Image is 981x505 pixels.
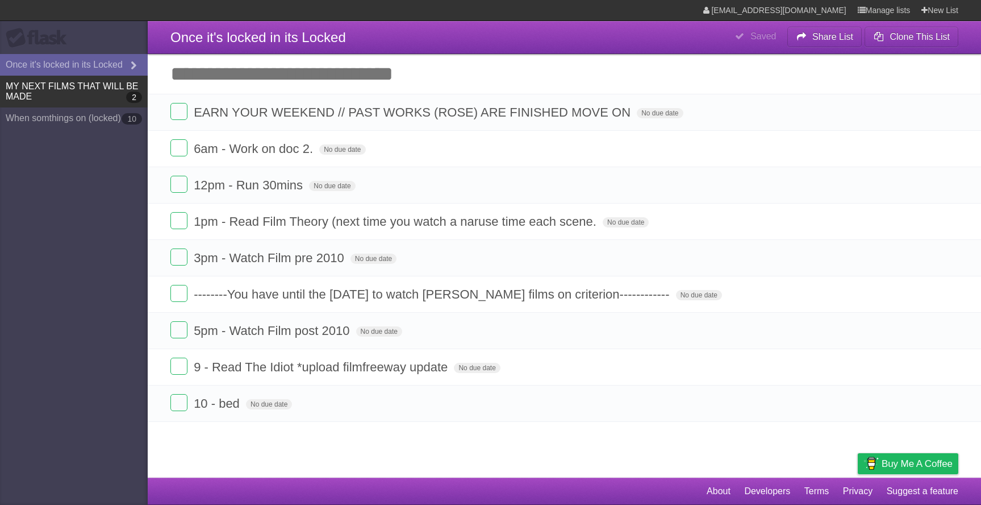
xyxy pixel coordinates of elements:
span: 6am - Work on doc 2. [194,142,316,156]
a: Terms [804,481,829,502]
span: 3pm - Watch Film pre 2010 [194,251,347,265]
span: No due date [603,217,649,227]
span: No due date [350,254,396,264]
span: No due date [637,108,683,118]
a: Privacy [843,481,873,502]
label: Done [170,139,187,156]
label: Done [170,176,187,193]
span: 5pm - Watch Film post 2010 [194,324,352,338]
a: Buy me a coffee [858,453,958,474]
span: Once it's locked in its Locked [170,30,346,45]
label: Done [170,249,187,266]
b: Clone This List [890,32,950,42]
span: No due date [309,181,355,191]
label: Done [170,394,187,411]
span: No due date [356,326,402,337]
label: Done [170,321,187,338]
b: 10 [122,113,142,125]
span: EARN YOUR WEEKEND // PAST WORKS (ROSE) ARE FINISHED MOVE ON [194,105,633,119]
b: Share List [812,32,853,42]
span: 12pm - Run 30mins [194,178,306,192]
span: 9 - Read The Idiot *upload filmfreeway update [194,360,450,374]
label: Done [170,358,187,375]
a: Suggest a feature [887,481,958,502]
span: No due date [676,290,722,300]
span: 1pm - Read Film Theory (next time you watch a naruse time each scene. [194,214,599,229]
button: Clone This List [865,27,958,47]
span: No due date [246,399,292,409]
label: Done [170,103,187,120]
b: Saved [750,31,776,41]
span: No due date [454,363,500,373]
img: Buy me a coffee [863,454,879,473]
a: About [707,481,730,502]
label: Done [170,285,187,302]
label: Done [170,212,187,229]
b: 2 [126,92,142,103]
button: Share List [787,27,862,47]
span: No due date [319,144,365,155]
span: --------You have until the [DATE] to watch [PERSON_NAME] films on criterion------------ [194,287,672,301]
div: Flask [6,28,74,48]
span: Buy me a coffee [882,454,953,474]
a: Developers [744,481,790,502]
span: 10 - bed [194,396,243,411]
